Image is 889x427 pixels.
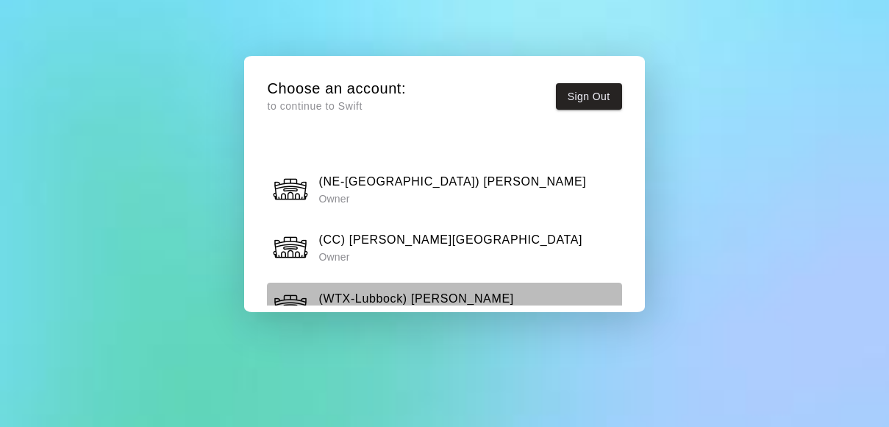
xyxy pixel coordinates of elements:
img: (CC) Bill Witt Soccer Complex [272,229,309,266]
img: (WTX-Lubbock) Berl Huffman [272,287,309,324]
button: (WTX-Lubbock) Berl Huffman(WTX-Lubbock) [PERSON_NAME] Owner [267,283,621,329]
h6: (CC) [PERSON_NAME][GEOGRAPHIC_DATA] [318,230,582,250]
h5: Choose an account: [267,79,406,99]
h6: (WTX-Lubbock) [PERSON_NAME] [318,289,513,308]
p: to continue to Swift [267,99,406,114]
p: Owner [318,191,586,206]
button: (NE-Omaha) Hitchcock(NE-[GEOGRAPHIC_DATA]) [PERSON_NAME] Owner [267,166,621,212]
img: (NE-Omaha) Hitchcock [272,171,309,208]
button: Sign Out [556,83,622,110]
h6: (NE-[GEOGRAPHIC_DATA]) [PERSON_NAME] [318,172,586,191]
button: (CC) Bill Witt Soccer Complex(CC) [PERSON_NAME][GEOGRAPHIC_DATA] Owner [267,224,621,270]
p: Owner [318,250,582,264]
